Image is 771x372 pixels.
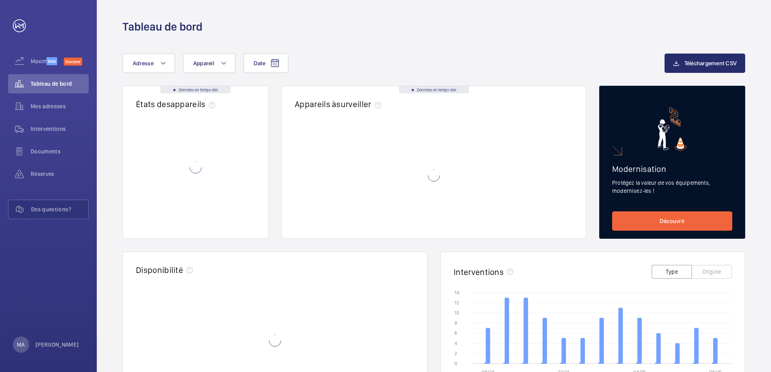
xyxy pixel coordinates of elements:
span: Documents [31,147,89,155]
text: 0 [454,361,457,366]
text: 2 [454,351,457,356]
span: Discover [64,58,82,66]
h2: Disponibilité [136,265,183,275]
span: Date [254,60,265,66]
img: marketing-card.svg [658,107,687,151]
div: Données en temps réel [160,86,231,93]
span: Maximize [31,57,46,65]
text: 6 [454,330,457,336]
span: Réserves [31,170,89,178]
span: Des questions? [31,205,88,213]
button: Téléchargement CSV [665,54,746,73]
p: MA [17,341,25,349]
span: Adresse [133,60,154,66]
h2: Modernisation [612,164,732,174]
div: Données en temps réel [399,86,469,93]
button: Appareil [183,54,235,73]
button: Adresse [123,54,175,73]
span: Téléchargement CSV [684,60,737,66]
h2: États des [136,99,219,109]
span: surveiller [336,99,384,109]
a: Découvrir [612,211,732,231]
p: [PERSON_NAME] [35,341,79,349]
span: appareils [171,99,219,109]
text: 4 [454,341,457,346]
span: Appareil [193,60,214,66]
text: 14 [454,290,459,296]
span: Tableau de bord [31,80,89,88]
h2: Appareils à [295,99,384,109]
h2: Interventions [454,267,504,277]
button: Type [652,265,692,279]
p: Protégez la valeur de vos équipements, modernisez-les ! [612,179,732,195]
text: 12 [454,300,459,306]
span: Beta [46,57,57,65]
text: 10 [454,310,459,316]
h1: Tableau de bord [123,19,202,34]
span: Mes adresses [31,102,89,110]
button: Date [244,54,288,73]
text: 8 [454,320,457,326]
span: Interventions [31,125,89,133]
button: Origine [692,265,732,279]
